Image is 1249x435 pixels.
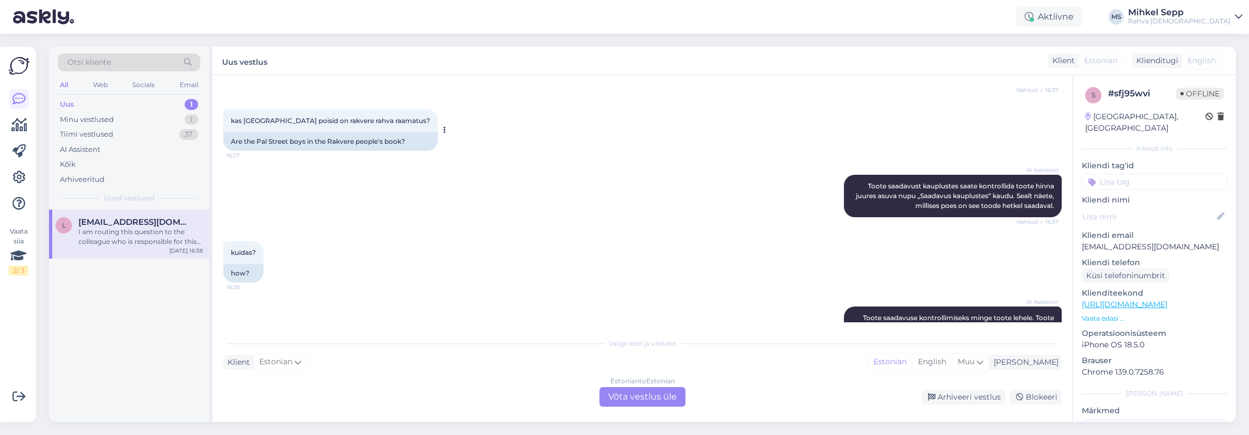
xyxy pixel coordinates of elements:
[1092,91,1095,99] span: s
[60,129,113,140] div: Tiimi vestlused
[1082,257,1227,268] p: Kliendi telefon
[60,99,74,110] div: Uus
[1128,8,1242,26] a: Mihkel SeppRahva [DEMOGRAPHIC_DATA]
[223,264,264,283] div: how?
[1085,111,1205,134] div: [GEOGRAPHIC_DATA], [GEOGRAPHIC_DATA]
[1084,55,1117,66] span: Estonian
[1176,88,1224,100] span: Offline
[91,78,110,92] div: Web
[223,339,1062,348] div: Valige keel ja vastake
[1128,17,1230,26] div: Rahva [DEMOGRAPHIC_DATA]
[60,144,100,155] div: AI Assistent
[78,217,192,227] span: leeliuk36@gmail.com
[1082,268,1170,283] div: Küsi telefoninumbrit
[1082,160,1227,171] p: Kliendi tag'id
[1018,166,1058,174] span: AI Assistent
[185,114,198,125] div: 1
[863,314,1056,351] span: Toote saadavuse kontrollimiseks minge toote lehele. Toote hinna juures näete nuppu „Saadavus kaup...
[1082,328,1227,339] p: Operatsioonisüsteem
[169,247,203,255] div: [DATE] 16:38
[231,248,256,256] span: kuidas?
[1016,7,1082,27] div: Aktiivne
[1017,86,1058,94] span: Nähtud ✓ 16:37
[1132,55,1178,66] div: Klienditugi
[1009,390,1062,405] div: Blokeeri
[1109,9,1124,24] div: MS
[958,357,975,366] span: Muu
[1048,55,1075,66] div: Klient
[1082,405,1227,416] p: Märkmed
[1082,211,1215,223] input: Lisa nimi
[58,78,70,92] div: All
[179,129,198,140] div: 37
[226,151,267,160] span: 16:37
[60,159,76,170] div: Kõik
[9,56,29,76] img: Askly Logo
[1017,218,1058,226] span: Nähtud ✓ 16:37
[1082,144,1227,154] div: Kliendi info
[231,117,430,125] span: kas [GEOGRAPHIC_DATA] poisid on rakvere rahva raamatus?
[1018,298,1058,306] span: AI Assistent
[60,114,114,125] div: Minu vestlused
[610,376,675,386] div: Estonian to Estonian
[1082,174,1227,190] input: Lisa tag
[1082,194,1227,206] p: Kliendi nimi
[259,356,292,368] span: Estonian
[223,132,438,151] div: Are the Pal Street boys in the Rakvere people's book?
[223,357,250,368] div: Klient
[1082,355,1227,366] p: Brauser
[222,53,267,68] label: Uus vestlus
[226,283,267,291] span: 16:38
[1128,8,1230,17] div: Mihkel Sepp
[68,57,111,68] span: Otsi kliente
[60,174,105,185] div: Arhiveeritud
[868,354,912,370] div: Estonian
[9,266,28,275] div: 2 / 3
[185,99,198,110] div: 1
[1082,314,1227,323] p: Vaata edasi ...
[921,390,1005,405] div: Arhiveeri vestlus
[1082,299,1167,309] a: [URL][DOMAIN_NAME]
[989,357,1058,368] div: [PERSON_NAME]
[1108,87,1176,100] div: # sfj95wvi
[1082,287,1227,299] p: Klienditeekond
[912,354,952,370] div: English
[1082,366,1227,378] p: Chrome 139.0.7258.76
[177,78,200,92] div: Email
[1082,230,1227,241] p: Kliendi email
[104,193,155,203] span: Uued vestlused
[9,226,28,275] div: Vaata siia
[1082,241,1227,253] p: [EMAIL_ADDRESS][DOMAIN_NAME]
[62,221,66,229] span: l
[599,387,685,407] div: Võta vestlus üle
[856,182,1056,210] span: Toote saadavust kauplustes saate kontrollida toote hinna juures asuva nupu „Saadavus kauplustes“ ...
[130,78,157,92] div: Socials
[1082,389,1227,399] div: [PERSON_NAME]
[78,227,203,247] div: I am routing this question to the colleague who is responsible for this topic. The reply might ta...
[1082,339,1227,351] p: iPhone OS 18.5.0
[1187,55,1216,66] span: English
